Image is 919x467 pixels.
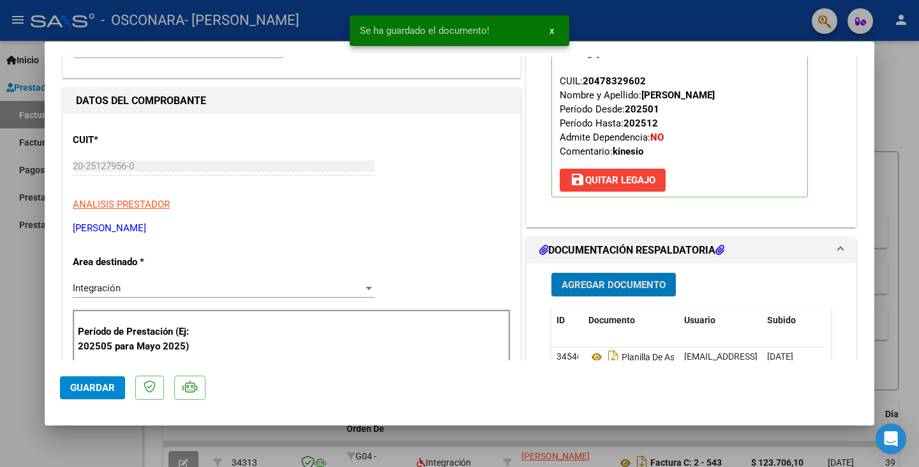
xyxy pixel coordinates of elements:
p: Area destinado * [73,255,204,270]
p: Legajo preaprobado para Período de Prestación: [551,27,808,197]
mat-expansion-panel-header: DOCUMENTACIÓN RESPALDATORIA [527,238,856,263]
strong: kinesio [613,146,643,157]
datatable-header-cell: Acción [826,307,890,334]
datatable-header-cell: Usuario [679,307,762,334]
button: x [539,19,564,42]
span: Documento [588,315,635,325]
span: Se ha guardado el documento! [360,24,489,37]
div: Open Intercom Messenger [876,424,906,454]
span: ID [557,315,565,325]
span: 34546 [557,351,582,362]
div: PREAPROBACIÓN PARA INTEGRACION [527,8,856,227]
span: ANALISIS PRESTADOR [73,199,170,210]
span: CUIL: Nombre y Apellido: Período Desde: Período Hasta: Admite Dependencia: [560,75,715,157]
span: x [549,25,554,36]
div: 20478329602 [583,74,646,88]
span: [EMAIL_ADDRESS][DOMAIN_NAME] - [PERSON_NAME] [684,351,900,362]
button: Quitar Legajo [560,169,666,192]
strong: DATOS DEL COMPROBANTE [76,95,206,107]
strong: [PERSON_NAME] [641,89,715,101]
span: Integración [73,282,121,294]
strong: 202512 [624,118,658,129]
datatable-header-cell: Documento [583,307,679,334]
strong: 202501 [625,103,659,115]
p: [PERSON_NAME] [73,221,511,236]
datatable-header-cell: ID [551,307,583,334]
p: Período de Prestación (Ej: 202505 para Mayo 2025) [78,325,206,353]
i: Descargar documento [605,347,622,367]
button: Agregar Documento [551,273,676,296]
span: Planilla De Asistencia [588,352,705,362]
datatable-header-cell: Subido [762,307,826,334]
button: Guardar [60,376,125,399]
h1: DOCUMENTACIÓN RESPALDATORIA [539,243,724,258]
span: Comentario: [560,146,643,157]
span: Subido [767,315,796,325]
mat-icon: save [570,172,585,187]
strong: NO [650,132,664,143]
span: Usuario [684,315,715,325]
span: Agregar Documento [562,279,666,291]
span: [DATE] [767,351,793,362]
span: Guardar [70,382,115,394]
span: Quitar Legajo [570,174,655,186]
p: CUIT [73,133,204,148]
